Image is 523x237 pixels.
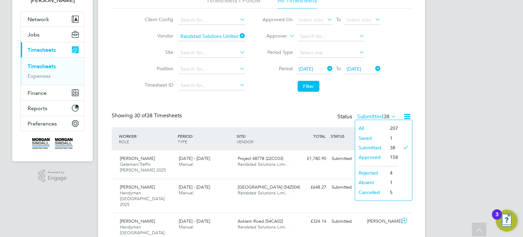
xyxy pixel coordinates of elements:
[119,139,129,144] span: ROLE
[143,33,173,39] label: Vendor
[178,32,245,41] input: Search for...
[245,133,246,139] span: /
[238,218,283,224] span: Acklam Road (54CA02)
[38,169,67,182] a: Powered byEngage
[355,143,386,152] li: Submitted
[21,101,84,116] button: Reports
[28,16,49,23] span: Network
[347,17,371,23] span: Select date
[355,168,386,178] li: Rejected
[386,188,398,197] li: 5
[386,152,398,162] li: 158
[329,216,364,227] div: Submitted
[28,47,56,53] span: Timesheets
[28,73,51,79] a: Expenses
[496,210,518,232] button: Open Resource Center, 3 new notifications
[355,178,386,187] li: Absent
[386,143,398,152] li: 38
[355,123,386,133] li: All
[21,57,84,85] div: Timesheets
[143,49,173,55] label: Site
[178,139,187,144] span: TYPE
[238,190,290,196] span: Randstad Solutions Limi…
[357,113,396,120] label: Submitted
[294,153,329,164] div: £1,780.90
[178,81,245,90] input: Search for...
[20,138,84,149] a: Go to home page
[355,133,386,143] li: Saved
[21,12,84,27] button: Network
[179,161,193,167] span: Manual
[178,48,245,58] input: Search for...
[294,182,329,193] div: £648.27
[334,64,343,73] span: To
[262,65,293,72] label: Period
[298,32,365,41] input: Search for...
[299,66,313,72] span: [DATE]
[120,218,155,224] span: [PERSON_NAME]
[120,190,164,207] span: Handyman [GEOGRAPHIC_DATA] 2025
[313,133,326,139] span: TOTAL
[386,168,398,178] li: 4
[364,216,400,227] div: [PERSON_NAME]
[136,133,138,139] span: /
[179,218,210,224] span: [DATE] - [DATE]
[32,138,73,149] img: morgansindall-logo-retina.png
[21,85,84,100] button: Finance
[178,64,245,74] input: Search for...
[386,178,398,187] li: 1
[179,224,193,230] span: Manual
[238,184,300,190] span: [GEOGRAPHIC_DATA] (54Z004)
[120,161,166,173] span: Gateman/Traffic [PERSON_NAME] 2025
[179,155,210,161] span: [DATE] - [DATE]
[237,139,253,144] span: VENDOR
[28,31,39,38] span: Jobs
[48,175,67,181] span: Engage
[298,81,319,92] button: Filter
[383,113,390,120] span: 38
[235,130,294,148] div: SITE
[329,130,364,142] div: STATUS
[134,112,182,119] span: 38 Timesheets
[262,49,293,55] label: Period Type
[238,224,290,230] span: Randstad Solutions Limi…
[238,155,283,161] span: Project 48778 (22CC03)
[355,152,386,162] li: Approved
[112,112,183,119] div: Showing
[134,112,146,119] span: 30 of
[329,182,364,193] div: Submitted
[21,42,84,57] button: Timesheets
[238,161,290,167] span: Randstad Solutions Limi…
[48,169,67,175] span: Powered by
[176,130,235,148] div: PERIOD
[192,133,194,139] span: /
[355,188,386,197] li: Cancelled
[143,82,173,88] label: Timesheet ID
[337,112,398,122] div: Status
[299,17,323,23] span: Select date
[28,105,47,112] span: Reports
[298,48,365,58] input: Select one
[386,123,398,133] li: 207
[120,155,155,161] span: [PERSON_NAME]
[347,66,361,72] span: [DATE]
[329,153,364,164] div: Submitted
[28,90,47,96] span: Finance
[28,63,56,70] a: Timesheets
[21,27,84,42] button: Jobs
[495,214,498,223] div: 3
[117,130,176,148] div: WORKER
[294,216,329,227] div: £324.14
[120,184,155,190] span: [PERSON_NAME]
[179,184,210,190] span: [DATE] - [DATE]
[178,15,245,25] input: Search for...
[386,133,398,143] li: 1
[143,65,173,72] label: Position
[262,16,293,23] label: Approved On
[28,120,57,127] span: Preferences
[179,190,193,196] span: Manual
[21,116,84,131] button: Preferences
[143,16,173,23] label: Client Config
[256,33,287,40] label: Approver
[334,15,343,24] span: To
